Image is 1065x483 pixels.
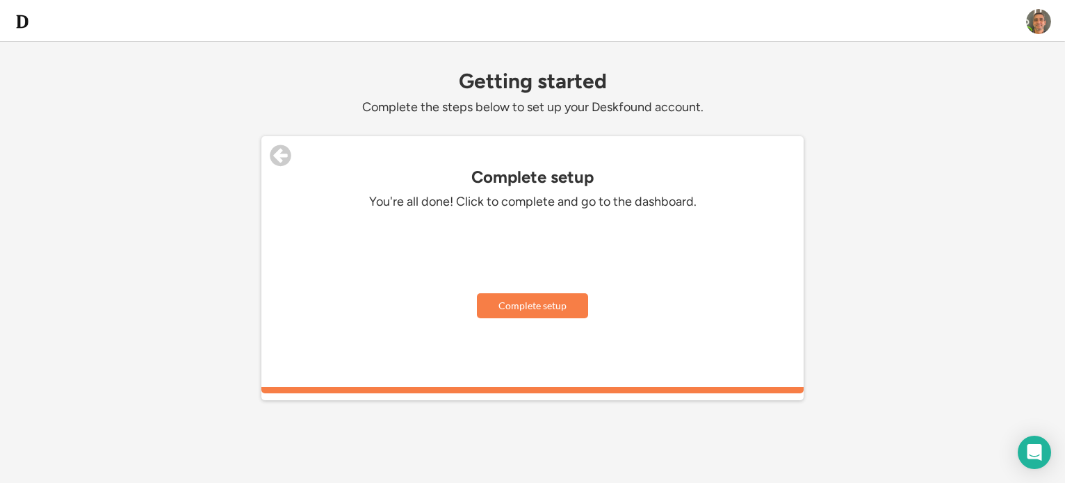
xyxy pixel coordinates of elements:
div: Getting started [261,69,804,92]
img: ACg8ocLQmJh6AHIlNm3SlZD_tqvGhPdAfVJXLBE2p_knC-FpmN3NdX4=s96-c [1026,9,1051,34]
img: d-whitebg.png [14,13,31,30]
button: Complete setup [477,293,588,318]
div: 100% [264,387,801,393]
div: Open Intercom Messenger [1018,436,1051,469]
div: Complete setup [261,167,804,187]
div: You're all done! Click to complete and go to the dashboard. [324,194,741,210]
div: Complete the steps below to set up your Deskfound account. [261,99,804,115]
